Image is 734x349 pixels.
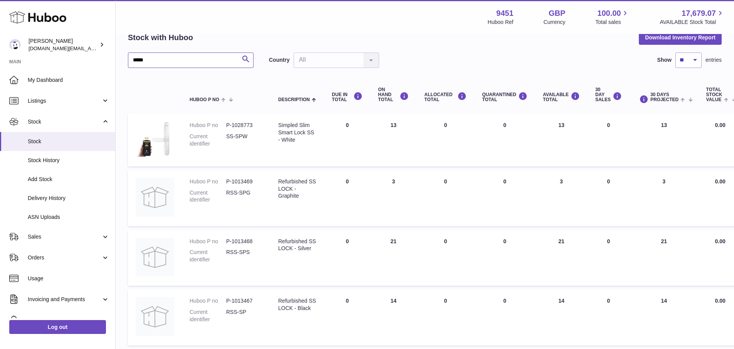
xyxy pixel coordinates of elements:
[370,230,417,286] td: 21
[29,37,98,52] div: [PERSON_NAME]
[715,178,726,185] span: 0.00
[588,290,630,346] td: 0
[543,92,580,102] div: AVAILABLE Total
[424,92,467,102] div: ALLOCATED Total
[544,19,566,26] div: Currency
[503,122,506,128] span: 0
[595,19,630,26] span: Total sales
[28,213,109,221] span: ASN Uploads
[417,290,474,346] td: 0
[226,308,263,323] dd: RSS-SP
[28,176,109,183] span: Add Stock
[324,290,370,346] td: 0
[503,298,506,304] span: 0
[136,122,174,157] img: product image
[28,317,109,324] span: Cases
[630,170,699,226] td: 3
[190,122,226,129] dt: Huboo P no
[190,189,226,204] dt: Current identifier
[588,170,630,226] td: 0
[588,114,630,166] td: 0
[370,114,417,166] td: 13
[190,97,219,102] span: Huboo P no
[535,114,588,166] td: 13
[226,189,263,204] dd: RSS-SPG
[28,233,101,241] span: Sales
[28,254,101,261] span: Orders
[190,308,226,323] dt: Current identifier
[226,249,263,263] dd: RSS-SPS
[324,170,370,226] td: 0
[682,8,716,19] span: 17,679.07
[503,178,506,185] span: 0
[226,238,263,245] dd: P-1013468
[332,92,363,102] div: DUE IN TOTAL
[190,133,226,147] dt: Current identifier
[488,19,514,26] div: Huboo Ref
[630,114,699,166] td: 13
[9,39,21,51] img: amir.ch@gmail.com
[706,87,722,103] span: Total stock value
[597,8,621,19] span: 100.00
[28,195,109,202] span: Delivery History
[417,230,474,286] td: 0
[278,297,316,312] div: Refurbished SS LOCK - Black
[190,249,226,263] dt: Current identifier
[136,297,174,336] img: product image
[9,320,106,334] a: Log out
[278,238,316,252] div: Refurbished SS LOCK - Silver
[370,290,417,346] td: 14
[496,8,514,19] strong: 9451
[136,238,174,276] img: product image
[630,230,699,286] td: 21
[417,170,474,226] td: 0
[715,298,726,304] span: 0.00
[650,92,679,102] span: 30 DAYS PROJECTED
[226,122,263,129] dd: P-1028773
[278,178,316,200] div: Refurbished SS LOCK - Graphite
[28,76,109,84] span: My Dashboard
[535,170,588,226] td: 3
[657,56,672,64] label: Show
[226,178,263,185] dd: P-1013469
[136,178,174,217] img: product image
[324,114,370,166] td: 0
[28,118,101,125] span: Stock
[278,97,310,102] span: Description
[278,122,316,144] div: Simpled Slim Smart Lock SS - White
[549,8,565,19] strong: GBP
[482,92,527,102] div: QUARANTINED Total
[503,238,506,244] span: 0
[190,238,226,245] dt: Huboo P no
[269,56,290,64] label: Country
[588,230,630,286] td: 0
[324,230,370,286] td: 0
[28,138,109,145] span: Stock
[660,8,725,26] a: 17,679.07 AVAILABLE Stock Total
[705,56,722,64] span: entries
[190,178,226,185] dt: Huboo P no
[28,157,109,164] span: Stock History
[715,122,726,128] span: 0.00
[28,97,101,105] span: Listings
[660,19,725,26] span: AVAILABLE Stock Total
[595,87,622,103] div: 30 DAY SALES
[715,238,726,244] span: 0.00
[595,8,630,26] a: 100.00 Total sales
[378,87,409,103] div: ON HAND Total
[226,133,263,147] dd: SS-SPW
[630,290,699,346] td: 14
[29,45,153,51] span: [DOMAIN_NAME][EMAIL_ADDRESS][DOMAIN_NAME]
[190,297,226,305] dt: Huboo P no
[535,230,588,286] td: 21
[417,114,474,166] td: 0
[28,275,109,282] span: Usage
[28,296,101,303] span: Invoicing and Payments
[128,32,193,43] h2: Stock with Huboo
[535,290,588,346] td: 14
[226,297,263,305] dd: P-1013467
[370,170,417,226] td: 3
[639,30,722,44] button: Download Inventory Report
